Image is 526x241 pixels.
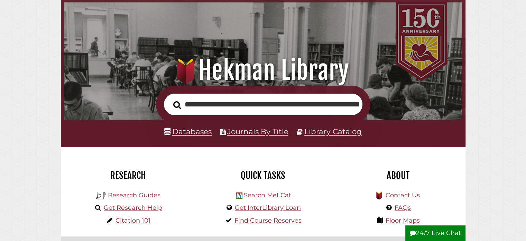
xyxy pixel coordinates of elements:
[243,191,291,199] a: Search MeLCat
[234,217,302,224] a: Find Course Reserves
[173,101,181,109] i: Search
[386,217,420,224] a: Floor Maps
[164,127,212,136] a: Databases
[201,170,325,181] h2: Quick Tasks
[227,127,288,136] a: Journals By Title
[66,170,191,181] h2: Research
[104,204,162,212] a: Get Research Help
[108,191,160,199] a: Research Guides
[395,204,411,212] a: FAQs
[170,99,185,111] button: Search
[96,190,106,201] img: Hekman Library Logo
[236,192,242,199] img: Hekman Library Logo
[385,191,419,199] a: Contact Us
[116,217,151,224] a: Citation 101
[72,55,454,86] h1: Hekman Library
[336,170,460,181] h2: About
[235,204,301,212] a: Get InterLibrary Loan
[304,127,362,136] a: Library Catalog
